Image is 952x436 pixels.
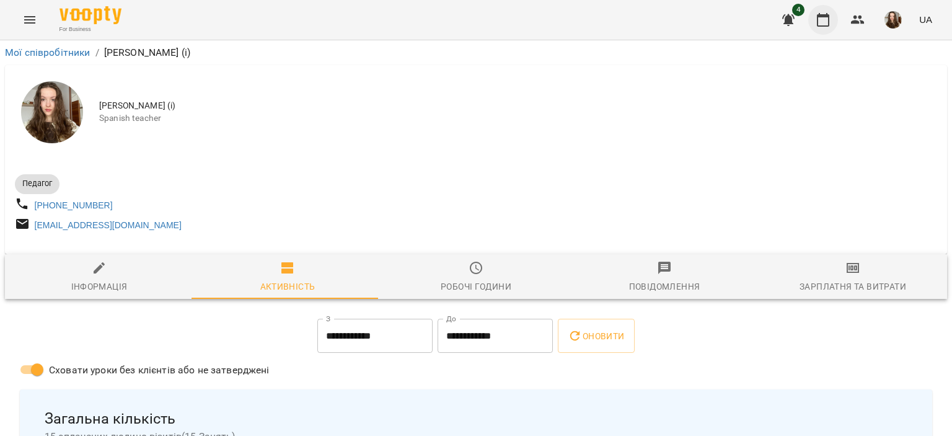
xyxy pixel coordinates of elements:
[441,279,511,294] div: Робочі години
[914,8,937,31] button: UA
[99,112,937,125] span: Spanish teacher
[45,409,907,429] span: Загальна кількість
[919,13,932,26] span: UA
[35,220,182,230] a: [EMAIL_ADDRESS][DOMAIN_NAME]
[884,11,902,29] img: f828951e34a2a7ae30fa923eeeaf7e77.jpg
[558,319,634,354] button: Оновити
[5,45,947,60] nav: breadcrumb
[5,47,90,58] a: Мої співробітники
[104,45,191,60] p: [PERSON_NAME] (і)
[49,363,270,378] span: Сховати уроки без клієнтів або не затверджені
[71,279,128,294] div: Інформація
[59,25,121,33] span: For Business
[95,45,99,60] li: /
[21,81,83,143] img: Гайдукевич Анна (і)
[59,6,121,24] img: Voopty Logo
[629,279,700,294] div: Повідомлення
[792,4,804,16] span: 4
[15,178,59,189] span: Педагог
[15,5,45,35] button: Menu
[260,279,315,294] div: Активність
[568,329,624,344] span: Оновити
[800,279,906,294] div: Зарплатня та Витрати
[99,100,937,112] span: [PERSON_NAME] (і)
[35,200,113,210] a: [PHONE_NUMBER]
